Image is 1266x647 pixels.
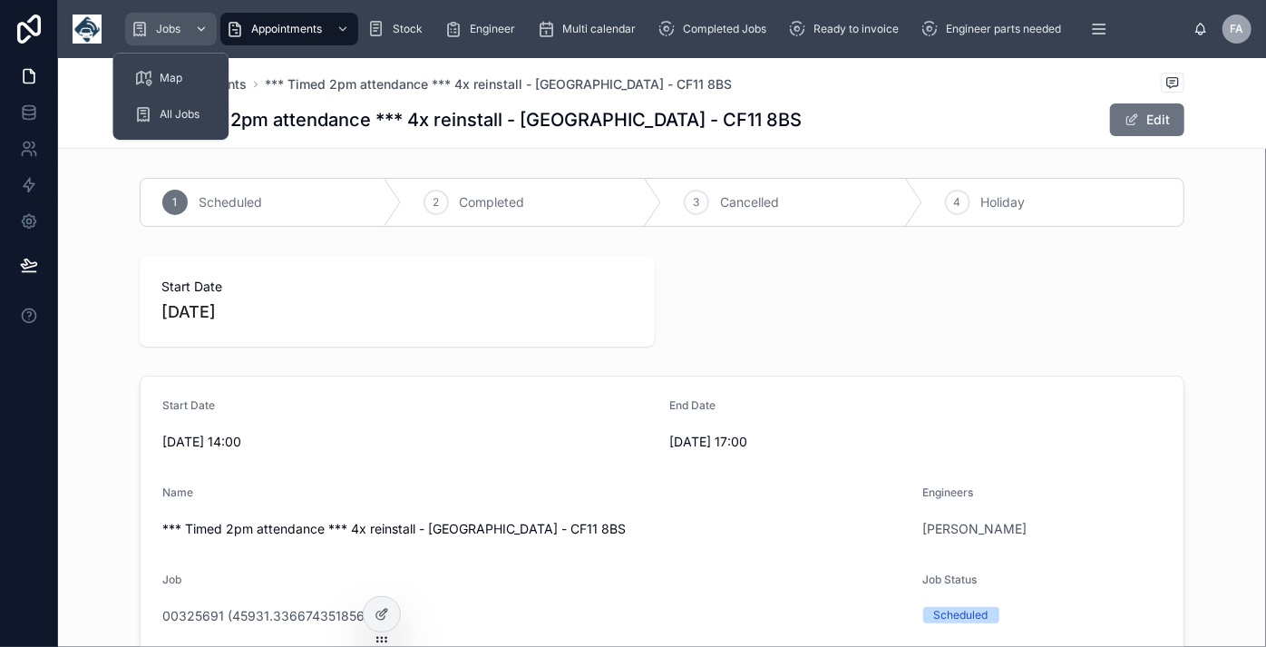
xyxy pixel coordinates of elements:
span: 1 [173,195,178,210]
span: Job Status [923,573,978,586]
a: Stock [362,13,435,45]
a: Ready to invoice [783,13,911,45]
span: Completed [460,193,525,211]
a: Engineer [439,13,528,45]
h1: *** Timed 2pm attendance *** 4x reinstall - [GEOGRAPHIC_DATA] - CF11 8BS [140,107,802,132]
span: *** Timed 2pm attendance *** 4x reinstall - [GEOGRAPHIC_DATA] - CF11 8BS [162,520,909,538]
div: scrollable content [116,9,1193,49]
span: 4 [954,195,961,210]
div: Scheduled [934,607,988,623]
a: Map [123,62,218,94]
span: Name [162,485,193,499]
span: 3 [694,195,700,210]
a: 00325691 (45931.336674351856) [162,607,369,625]
span: Cancelled [720,193,779,211]
p: [DATE] [161,299,216,325]
span: Engineers [923,485,974,499]
span: End Date [669,398,716,412]
span: Holiday [981,193,1026,211]
span: All Jobs [160,107,200,122]
span: Stock [393,22,423,36]
span: Scheduled [199,193,262,211]
a: [PERSON_NAME] [923,520,1027,538]
span: [DATE] 14:00 [162,433,655,451]
span: Engineer [470,22,515,36]
a: Appointments [220,13,358,45]
a: *** Timed 2pm attendance *** 4x reinstall - [GEOGRAPHIC_DATA] - CF11 8BS [265,75,732,93]
a: All Jobs [123,98,218,131]
span: Completed Jobs [683,22,766,36]
img: App logo [73,15,102,44]
button: Edit [1110,103,1184,136]
span: Job [162,573,181,586]
span: Start Date [162,398,215,412]
a: Multi calendar [531,13,648,45]
a: Completed Jobs [652,13,779,45]
span: Jobs [156,22,180,36]
span: Engineer parts needed [946,22,1061,36]
a: Engineer parts needed [915,13,1074,45]
span: Multi calendar [562,22,636,36]
a: Jobs [125,13,217,45]
span: Ready to invoice [813,22,899,36]
span: FA [1231,22,1244,36]
span: [DATE] 17:00 [669,433,1162,451]
span: 2 [433,195,439,210]
span: Start Date [161,278,633,296]
span: Appointments [251,22,322,36]
span: Map [160,71,182,85]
